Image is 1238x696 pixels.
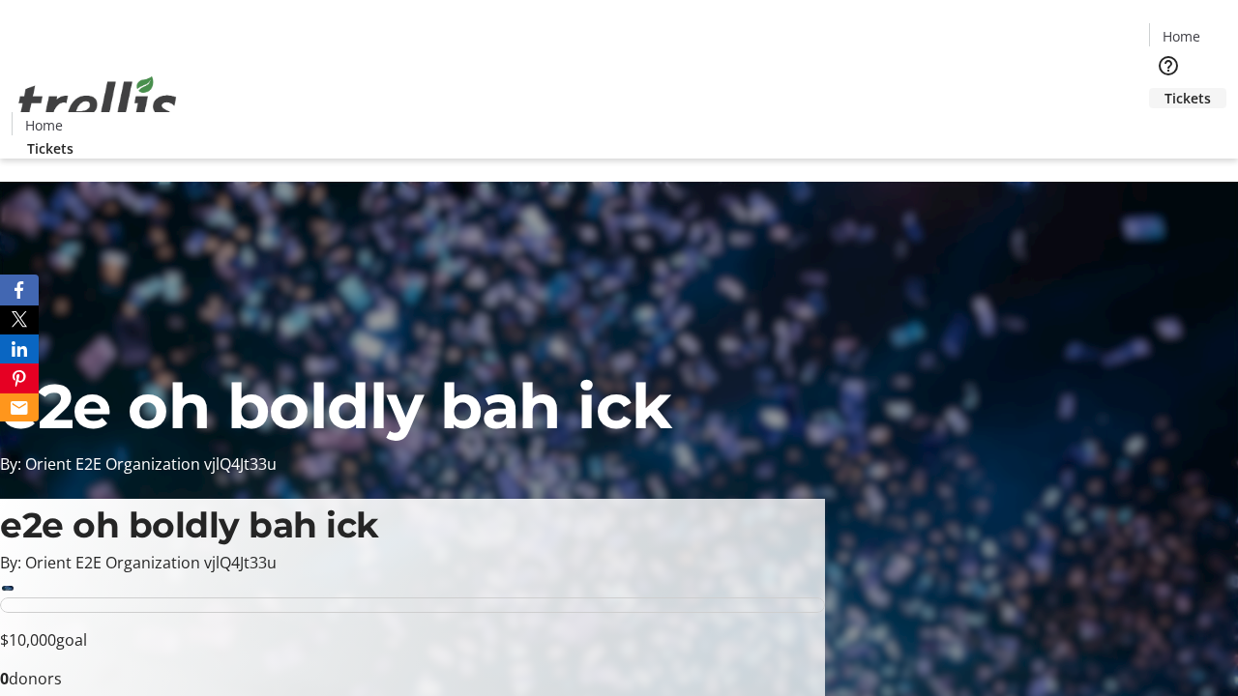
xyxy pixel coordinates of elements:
[12,138,89,159] a: Tickets
[1149,108,1188,147] button: Cart
[27,138,74,159] span: Tickets
[1163,26,1200,46] span: Home
[1149,88,1226,108] a: Tickets
[1164,88,1211,108] span: Tickets
[12,55,184,152] img: Orient E2E Organization vjlQ4Jt33u's Logo
[1150,26,1212,46] a: Home
[25,115,63,135] span: Home
[1149,46,1188,85] button: Help
[13,115,74,135] a: Home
